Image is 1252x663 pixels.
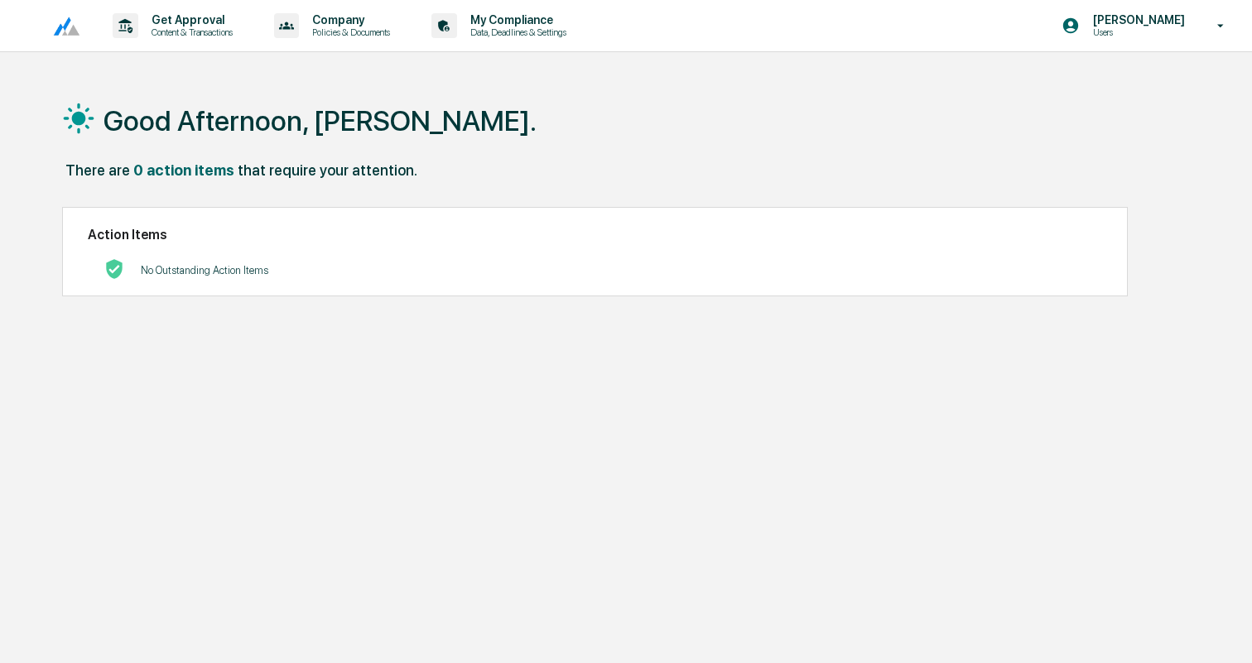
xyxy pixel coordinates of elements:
[65,161,130,179] div: There are
[141,264,268,276] p: No Outstanding Action Items
[299,13,398,26] p: Company
[133,161,234,179] div: 0 action items
[1080,26,1193,38] p: Users
[88,227,1102,243] h2: Action Items
[104,259,124,279] img: No Actions logo
[457,13,575,26] p: My Compliance
[40,16,79,36] img: logo
[1080,13,1193,26] p: [PERSON_NAME]
[238,161,417,179] div: that require your attention.
[457,26,575,38] p: Data, Deadlines & Settings
[138,13,241,26] p: Get Approval
[138,26,241,38] p: Content & Transactions
[104,104,537,137] h1: Good Afternoon, [PERSON_NAME].
[299,26,398,38] p: Policies & Documents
